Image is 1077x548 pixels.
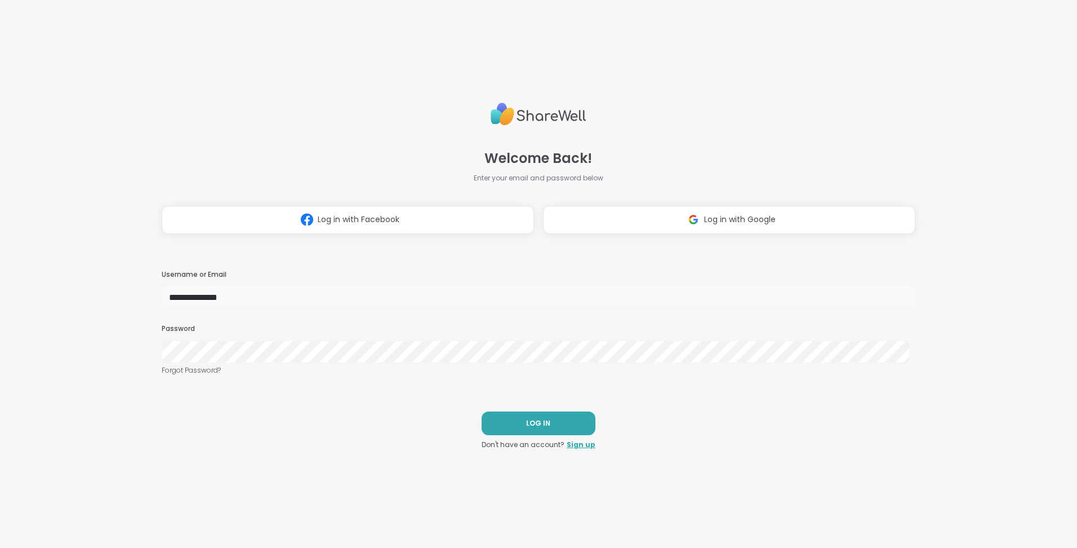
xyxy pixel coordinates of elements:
[491,98,586,130] img: ShareWell Logo
[162,324,915,334] h3: Password
[484,148,592,169] span: Welcome Back!
[567,440,595,450] a: Sign up
[318,214,399,226] span: Log in with Facebook
[474,173,603,183] span: Enter your email and password below
[526,418,550,428] span: LOG IN
[162,206,534,234] button: Log in with Facebook
[162,365,915,375] a: Forgot Password?
[482,412,595,435] button: LOG IN
[162,270,915,280] h3: Username or Email
[543,206,915,234] button: Log in with Google
[296,209,318,230] img: ShareWell Logomark
[683,209,704,230] img: ShareWell Logomark
[704,214,776,226] span: Log in with Google
[482,440,564,450] span: Don't have an account?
